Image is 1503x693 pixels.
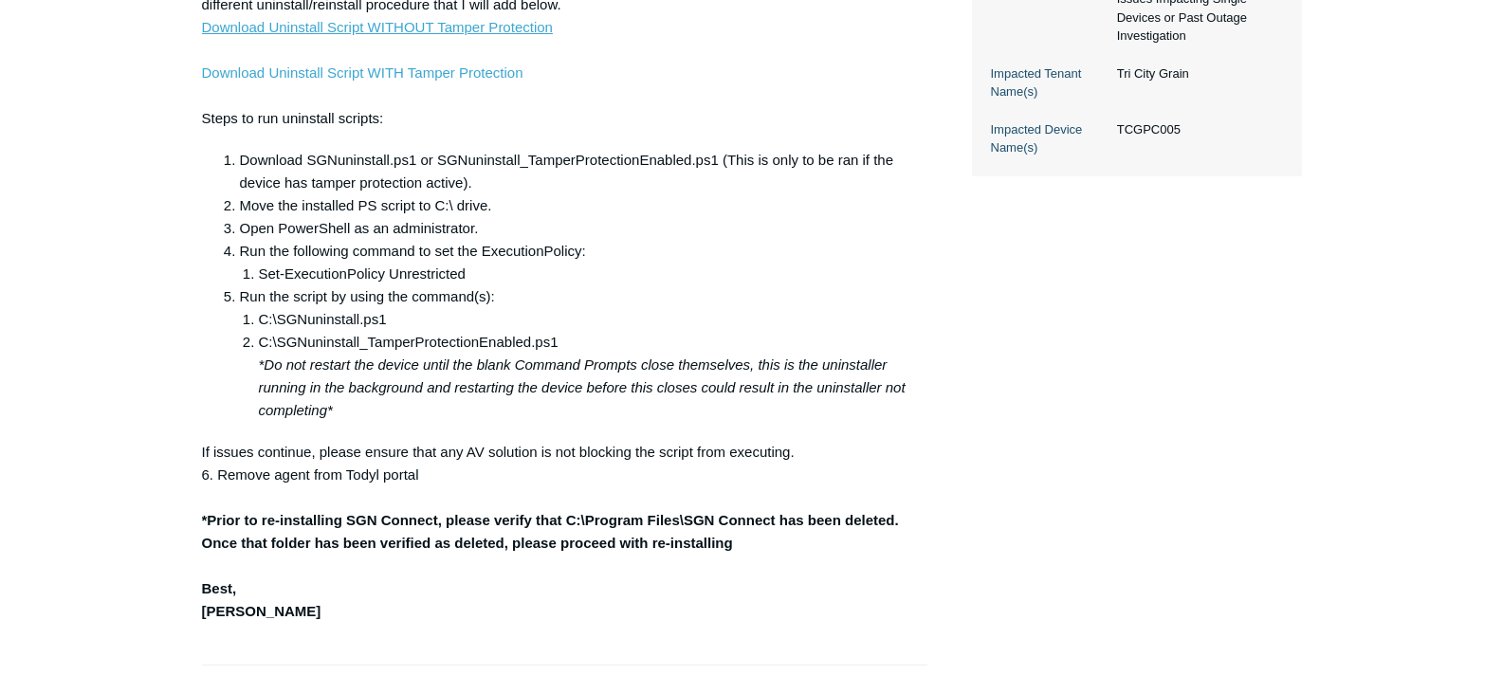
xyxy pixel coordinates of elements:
dt: Impacted Tenant Name(s) [991,64,1108,101]
dd: Tri City Grain [1108,64,1283,83]
strong: *Prior to re-installing SGN Connect, please verify that C:\Program Files\SGN Connect has been del... [202,512,899,551]
li: Set-ExecutionPolicy Unrestricted [259,263,909,285]
strong: Best, [202,580,237,596]
dt: Impacted Device Name(s) [991,120,1108,157]
li: Run the following command to set the ExecutionPolicy: [240,240,909,285]
li: Download SGNuninstall.ps1 or SGNuninstall_TamperProtectionEnabled.ps1 (This is only to be ran if ... [240,149,909,194]
a: Download Uninstall Script WITHOUT Tamper Protection [202,19,553,35]
li: Open PowerShell as an administrator. [240,217,909,240]
li: C:\SGNuninstall.ps1 [259,308,909,331]
dd: TCGPC005 [1108,120,1283,139]
a: Download Uninstall Script WITH Tamper Protection [202,64,523,81]
i: *Do not restart the device until the blank Command Prompts close themselves, this is the uninstal... [259,356,906,418]
li: Run the script by using the command(s): [240,285,909,422]
li: C:\SGNuninstall_TamperProtectionEnabled.ps1 [259,331,909,422]
li: Move the installed PS script to C:\ drive. [240,194,909,217]
strong: [PERSON_NAME] [202,603,321,619]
